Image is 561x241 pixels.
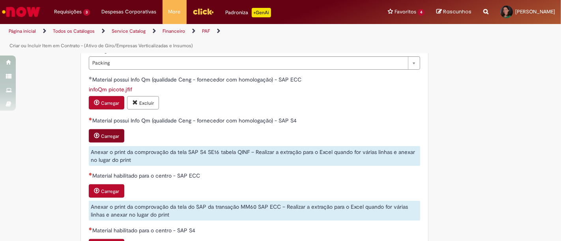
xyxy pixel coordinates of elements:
[112,28,146,34] a: Service Catalog
[92,57,404,69] span: Packing
[202,28,210,34] a: PAF
[226,8,271,17] div: Padroniza
[54,8,82,16] span: Requisições
[418,9,424,16] span: 4
[92,117,298,124] span: Material possui Info Qm (qualidade Ceng - fornecedor com homologação) - SAP S4
[395,8,416,16] span: Favoritos
[436,8,471,16] a: Rascunhos
[89,172,92,176] span: Necessários
[89,96,124,109] button: Carregar anexo de Material possui Info Qm (qualidade Ceng - fornecedor com homologação) - SAP ECC...
[6,24,368,53] ul: Trilhas de página
[127,96,159,109] button: Excluir anexo infoQm picote.jfif
[168,8,181,16] span: More
[193,6,214,17] img: click_logo_yellow_360x200.png
[101,133,119,139] small: Carregar
[89,76,92,80] span: Obrigatório Preenchido
[1,4,41,20] img: ServiceNow
[252,8,271,17] p: +GenAi
[89,129,124,143] button: Carregar anexo de Material possui Info Qm (qualidade Ceng - fornecedor com homologação) - SAP S4 ...
[443,8,471,15] span: Rascunhos
[92,172,202,179] span: Material habilitado para o centro - SAP ECC
[83,9,90,16] span: 3
[89,86,132,93] a: Download de infoQm picote.jfif
[101,100,119,106] small: Carregar
[89,184,124,198] button: Carregar anexo de Material habilitado para o centro - SAP ECC Required
[92,76,303,83] span: Material possui Info Qm (qualidade Ceng - fornecedor com homologação) - SAP ECC
[92,47,148,54] span: Categoria do Contrato
[515,8,555,15] span: [PERSON_NAME]
[9,43,193,49] a: Criar ou Incluir Item em Contrato - (Ativo de Giro/Empresas Verticalizadas e Insumos)
[89,117,92,120] span: Necessários
[101,188,119,195] small: Carregar
[89,227,92,230] span: Necessários
[89,146,420,166] div: Anexar o print da comprovação da tela SAP S4 SE16 tabela QINF – Realizar a extração para o Excel ...
[89,201,420,221] div: Anexar o print da comprovação da tela do SAP da transação MM60 SAP ECC – Realizar a extração para...
[9,28,36,34] a: Página inicial
[53,28,95,34] a: Todos os Catálogos
[163,28,185,34] a: Financeiro
[102,8,157,16] span: Despesas Corporativas
[139,100,154,106] small: Excluir
[92,227,197,234] span: Material habilitado para o centro - SAP S4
